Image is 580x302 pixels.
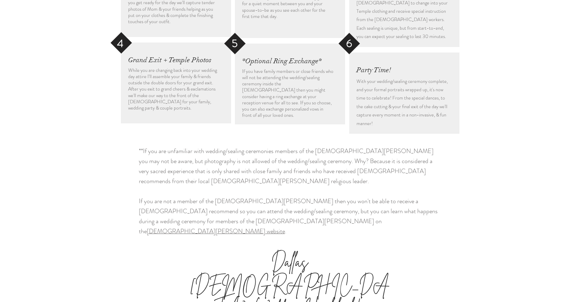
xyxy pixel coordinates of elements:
[232,36,238,51] span: 5
[242,68,333,119] span: If you have family members or close friends who will not be attending the wedding/sealing ceremon...
[242,57,322,65] span: *Optional Ring Exchange*
[356,78,448,127] span: With your wedding/sealing ceremony complete, and your formal portraits wrapped up, it's now time ...
[285,227,286,236] span: .
[356,66,391,74] span: Party Time!
[147,227,285,236] a: [DEMOGRAPHIC_DATA][PERSON_NAME] website
[346,36,352,51] span: 6
[139,197,438,236] span: If you are not a member of the [DEMOGRAPHIC_DATA][PERSON_NAME] then you won't be able to receive ...
[139,147,434,186] span: **If you are unfamiliar with wedding/sealing ceremonies members of the [DEMOGRAPHIC_DATA][PERSON_...
[548,270,580,302] iframe: Wix Chat
[117,36,123,51] span: 4
[128,67,217,111] span: While you are changing back into your wedding day attire I'll assemble your family & friends outs...
[128,56,211,64] span: Grand Exit + Temple Photos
